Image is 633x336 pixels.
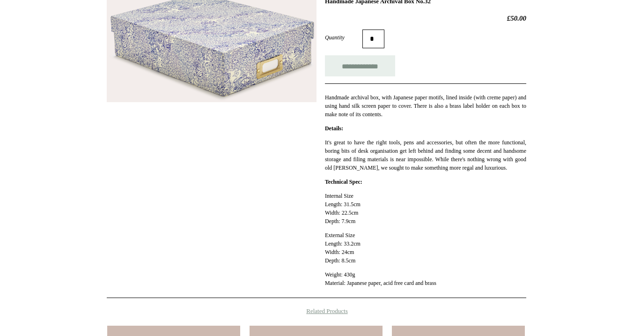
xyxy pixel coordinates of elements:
[325,192,526,225] p: Internal Size Length: 31.5cm Width: 22.5cm Depth: 7.9cm
[325,231,526,265] p: External Size Length: 33.2cm Width: 24cm Depth: 8.5cm
[325,125,343,132] strong: Details:
[325,138,526,172] p: It's great to have the right tools, pens and accessories, but often the more functional, boring b...
[82,307,551,315] h4: Related Products
[325,270,526,287] p: Weight: 430g Material: Japanese paper, acid free card and brass
[325,33,362,42] label: Quantity
[325,179,362,185] strong: Technical Spec:
[325,14,526,22] h2: £50.00
[325,93,526,119] p: Handmade archival box, with Japanese paper motifs, lined inside (with creme paper) and using hand...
